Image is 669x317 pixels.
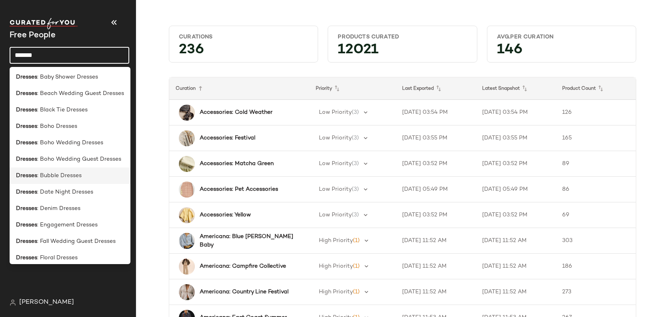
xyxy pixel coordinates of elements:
[37,188,93,196] span: : Date Night Dresses
[169,77,309,100] th: Curation
[179,105,195,121] img: 103175998_021_b
[319,238,353,244] span: High Priority
[556,100,636,125] td: 126
[37,204,80,213] span: : Denim Dresses
[319,109,352,115] span: Low Priority
[16,106,37,114] b: Dresses
[200,232,295,249] b: Americana: Blue [PERSON_NAME] Baby
[37,254,78,262] span: : Floral Dresses
[37,221,98,229] span: : Engagement Dresses
[476,202,556,228] td: [DATE] 03:52 PM
[179,33,308,41] div: Curations
[200,108,272,117] b: Accessories: Cold Weather
[16,172,37,180] b: Dresses
[200,160,274,168] b: Accessories: Matcha Green
[556,228,636,254] td: 303
[37,155,121,164] span: : Boho Wedding Guest Dresses
[396,77,476,100] th: Last Exported
[353,238,360,244] span: (1)
[16,204,37,213] b: Dresses
[179,130,195,146] img: 103626347_070_0
[396,100,476,125] td: [DATE] 03:54 PM
[476,151,556,177] td: [DATE] 03:52 PM
[338,33,467,41] div: Products Curated
[10,31,56,40] span: Current Company Name
[10,18,78,29] img: cfy_white_logo.C9jOOHJF.svg
[179,182,195,198] img: 95815080_004_b
[353,289,360,295] span: (1)
[179,284,195,300] img: 93911964_010_0
[179,233,195,249] img: 101180578_092_e
[476,125,556,151] td: [DATE] 03:55 PM
[200,288,288,296] b: Americana: Country Line Festival
[179,258,195,275] img: 101537082_237_a
[396,202,476,228] td: [DATE] 03:52 PM
[37,237,116,246] span: : Fall Wedding Guest Dresses
[319,263,353,269] span: High Priority
[16,188,37,196] b: Dresses
[396,177,476,202] td: [DATE] 05:49 PM
[200,262,286,271] b: Americana: Campfire Collective
[19,298,74,307] span: [PERSON_NAME]
[200,211,251,219] b: Accessories: Yellow
[37,106,88,114] span: : Black Tie Dresses
[556,77,636,100] th: Product Count
[556,125,636,151] td: 165
[396,125,476,151] td: [DATE] 03:55 PM
[476,77,556,100] th: Latest Snapshot
[352,135,359,141] span: (3)
[331,44,473,59] div: 12021
[352,186,359,192] span: (3)
[396,279,476,305] td: [DATE] 11:52 AM
[497,33,626,41] div: Avg.per Curation
[179,156,195,172] img: 104453592_030_b
[352,212,359,218] span: (3)
[556,202,636,228] td: 69
[396,151,476,177] td: [DATE] 03:52 PM
[352,109,359,115] span: (3)
[476,279,556,305] td: [DATE] 11:52 AM
[37,139,103,147] span: : Boho Wedding Dresses
[16,73,37,81] b: Dresses
[172,44,314,59] div: 236
[179,207,195,223] img: 92311265_079_b
[352,161,359,167] span: (3)
[491,44,633,59] div: 146
[396,228,476,254] td: [DATE] 11:52 AM
[319,135,352,141] span: Low Priority
[16,139,37,147] b: Dresses
[200,134,255,142] b: Accessories: Festival
[319,186,352,192] span: Low Priority
[37,73,98,81] span: : Baby Shower Dresses
[319,161,352,167] span: Low Priority
[319,212,352,218] span: Low Priority
[16,254,37,262] b: Dresses
[37,122,77,131] span: : Boho Dresses
[353,263,360,269] span: (1)
[37,172,82,180] span: : Bubble Dresses
[556,151,636,177] td: 89
[200,185,278,194] b: Accessories: Pet Accessories
[476,100,556,125] td: [DATE] 03:54 PM
[10,299,16,306] img: svg%3e
[476,177,556,202] td: [DATE] 05:49 PM
[16,122,37,131] b: Dresses
[476,254,556,279] td: [DATE] 11:52 AM
[309,77,396,100] th: Priority
[16,89,37,98] b: Dresses
[396,254,476,279] td: [DATE] 11:52 AM
[556,279,636,305] td: 273
[319,289,353,295] span: High Priority
[37,89,124,98] span: : Beach Wedding Guest Dresses
[556,254,636,279] td: 186
[556,177,636,202] td: 86
[16,237,37,246] b: Dresses
[476,228,556,254] td: [DATE] 11:52 AM
[16,221,37,229] b: Dresses
[16,155,37,164] b: Dresses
